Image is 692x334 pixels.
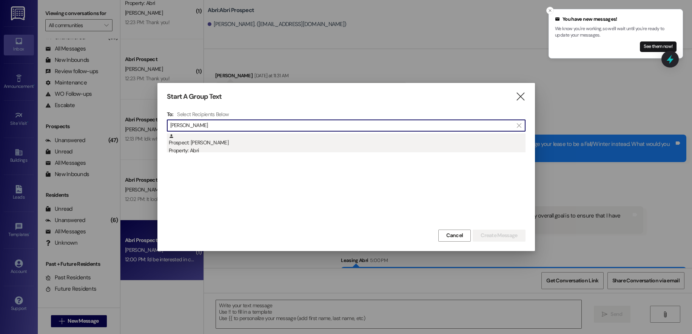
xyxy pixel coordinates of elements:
button: Close toast [546,7,554,14]
input: Search for any contact or apartment [170,120,513,131]
button: Cancel [438,230,471,242]
button: Clear text [513,120,525,131]
span: Create Message [481,231,517,239]
i:  [515,93,526,101]
div: Prospect: [PERSON_NAME] [169,133,526,155]
i:  [517,123,521,129]
div: You have new messages! [555,15,677,23]
h3: To: [167,111,174,118]
h4: Select Recipients Below [177,111,229,118]
button: See them now! [640,41,677,52]
div: Prospect: [PERSON_NAME]Property: Abri [167,133,526,152]
p: We know you're working, so we'll wait until you're ready to update your messages. [555,26,677,39]
h3: Start A Group Text [167,92,222,101]
div: Property: Abri [169,147,526,155]
button: Create Message [473,230,525,242]
span: Cancel [446,231,463,239]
